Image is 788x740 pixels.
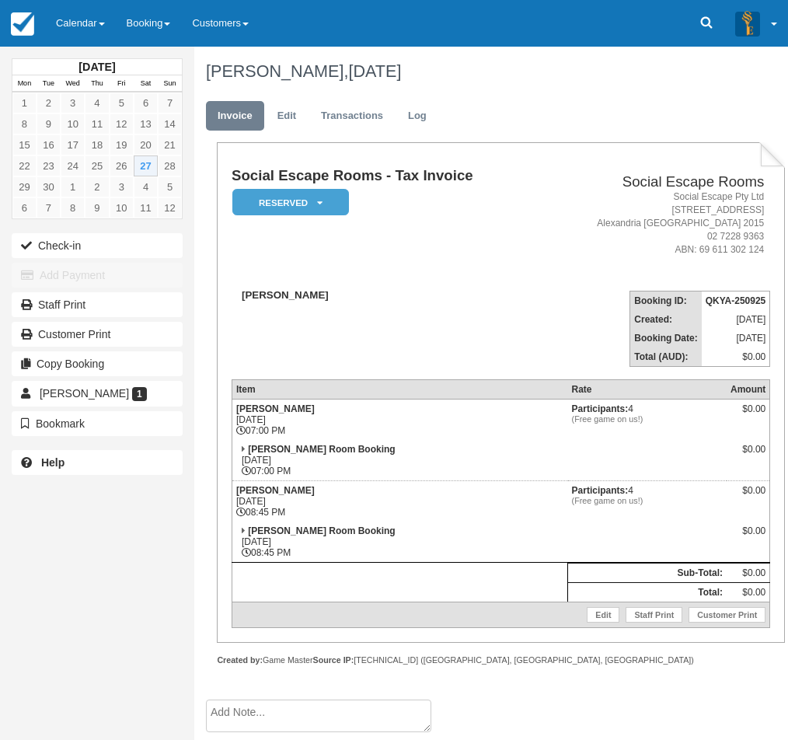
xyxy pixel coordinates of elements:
a: Customer Print [12,322,183,347]
a: 2 [85,176,109,197]
span: [PERSON_NAME] [40,387,129,400]
th: Fri [110,75,134,92]
a: 23 [37,155,61,176]
td: 4 [568,481,727,522]
a: 4 [134,176,158,197]
th: Rate [568,380,727,400]
a: 4 [85,92,109,113]
a: 28 [158,155,182,176]
a: 14 [158,113,182,134]
div: Game Master [TECHNICAL_ID] ([GEOGRAPHIC_DATA], [GEOGRAPHIC_DATA], [GEOGRAPHIC_DATA]) [217,654,785,666]
a: [PERSON_NAME] 1 [12,381,183,406]
th: Created: [630,310,702,329]
a: 12 [158,197,182,218]
a: 16 [37,134,61,155]
a: Staff Print [12,292,183,317]
div: $0.00 [730,525,765,549]
a: 7 [37,197,61,218]
th: Booking ID: [630,291,702,311]
a: Staff Print [626,607,682,623]
a: 17 [61,134,85,155]
th: Booking Date: [630,329,702,347]
a: 12 [110,113,134,134]
td: $0.00 [702,347,770,367]
h1: Social Escape Rooms - Tax Invoice [232,168,541,184]
a: 8 [12,113,37,134]
strong: [PERSON_NAME] Room Booking [248,444,395,455]
th: Sub-Total: [568,564,727,583]
a: 21 [158,134,182,155]
a: 1 [12,92,37,113]
a: 15 [12,134,37,155]
th: Thu [85,75,109,92]
td: [DATE] 07:00 PM [232,440,567,481]
a: 10 [61,113,85,134]
a: 2 [37,92,61,113]
a: Customer Print [689,607,765,623]
a: 6 [12,197,37,218]
em: (Free game on us!) [572,496,723,505]
th: Tue [37,75,61,92]
button: Add Payment [12,263,183,288]
a: Reserved [232,188,343,217]
th: Sat [134,75,158,92]
a: Transactions [309,101,395,131]
strong: Participants [572,403,629,414]
strong: Source IP: [313,655,354,665]
a: 27 [134,155,158,176]
h1: [PERSON_NAME], [206,62,774,81]
td: [DATE] [702,310,770,329]
b: Help [41,456,65,469]
img: A3 [735,11,760,36]
a: 30 [37,176,61,197]
td: $0.00 [727,564,770,583]
a: Invoice [206,101,264,131]
a: 26 [110,155,134,176]
div: $0.00 [730,403,765,427]
a: 25 [85,155,109,176]
th: Total: [568,583,727,602]
a: 1 [61,176,85,197]
strong: Created by: [217,655,263,665]
a: 8 [61,197,85,218]
th: Mon [12,75,37,92]
strong: QKYA-250925 [706,295,766,306]
a: 24 [61,155,85,176]
a: 3 [110,176,134,197]
strong: [PERSON_NAME] Room Booking [248,525,395,536]
h2: Social Escape Rooms [547,174,765,190]
td: [DATE] 08:45 PM [232,522,567,563]
th: Item [232,380,567,400]
th: Sun [158,75,182,92]
a: 7 [158,92,182,113]
td: [DATE] 07:00 PM [232,400,567,441]
strong: [PERSON_NAME] [236,403,315,414]
a: Log [396,101,438,131]
strong: [PERSON_NAME] [236,485,315,496]
span: 1 [132,387,147,401]
strong: Participants [572,485,629,496]
button: Bookmark [12,411,183,436]
em: (Free game on us!) [572,414,723,424]
a: 29 [12,176,37,197]
a: 22 [12,155,37,176]
strong: [PERSON_NAME] [242,289,329,301]
a: 3 [61,92,85,113]
button: Check-in [12,233,183,258]
a: 19 [110,134,134,155]
td: [DATE] 08:45 PM [232,481,567,522]
td: [DATE] [702,329,770,347]
a: 9 [37,113,61,134]
a: 11 [85,113,109,134]
span: [DATE] [348,61,401,81]
a: Help [12,450,183,475]
a: 9 [85,197,109,218]
div: $0.00 [730,444,765,467]
th: Amount [727,380,770,400]
a: 6 [134,92,158,113]
button: Copy Booking [12,351,183,376]
a: Edit [587,607,619,623]
strong: [DATE] [78,61,115,73]
td: 4 [568,400,727,441]
img: checkfront-main-nav-mini-logo.png [11,12,34,36]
